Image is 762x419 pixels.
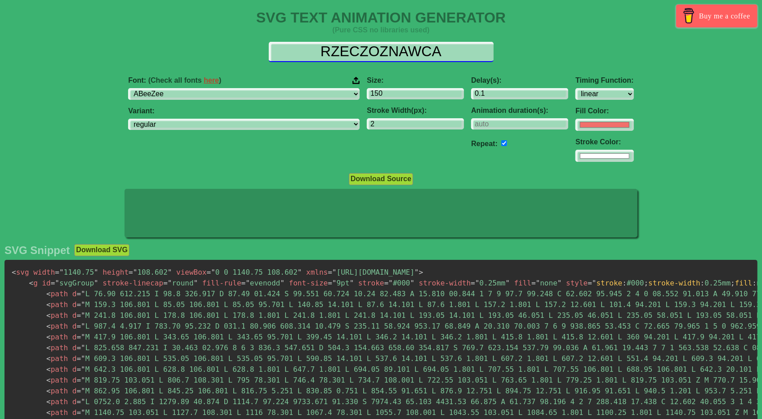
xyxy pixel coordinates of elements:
[81,408,85,417] span: "
[471,279,475,287] span: =
[168,268,172,276] span: "
[42,279,50,287] span: id
[72,376,77,384] span: d
[77,343,81,352] span: =
[202,279,241,287] span: fill-rule
[514,279,532,287] span: fill
[46,397,51,406] span: <
[72,333,77,341] span: d
[72,311,77,320] span: d
[51,279,98,287] span: svgGroup
[94,279,98,287] span: "
[471,118,568,129] input: auto
[681,8,697,23] img: Buy me a coffee
[471,140,498,147] label: Repeat:
[367,118,464,129] input: 2px
[328,279,354,287] span: 9pt
[77,322,81,330] span: =
[81,354,85,363] span: "
[94,268,98,276] span: "
[12,268,29,276] span: svg
[128,107,360,115] label: Variant:
[72,343,77,352] span: d
[731,279,735,287] span: ;
[77,311,81,320] span: =
[367,107,464,115] label: Stroke Width(px):
[419,268,423,276] span: >
[81,387,85,395] span: "
[129,268,133,276] span: =
[46,397,68,406] span: path
[81,311,85,320] span: "
[59,268,64,276] span: "
[77,387,81,395] span: =
[12,268,16,276] span: <
[358,279,384,287] span: stroke
[128,76,221,85] span: Font:
[77,397,81,406] span: =
[46,365,51,374] span: <
[168,279,172,287] span: "
[414,268,419,276] span: "
[46,343,51,352] span: <
[46,354,51,363] span: <
[735,279,753,287] span: fill
[644,279,649,287] span: ;
[46,290,68,298] span: path
[81,343,85,352] span: "
[72,365,77,374] span: d
[410,279,414,287] span: "
[46,354,68,363] span: path
[81,322,85,330] span: "
[33,268,55,276] span: width
[531,279,536,287] span: =
[77,354,81,363] span: =
[328,268,419,276] span: [URL][DOMAIN_NAME]
[133,268,138,276] span: "
[102,279,163,287] span: stroke-linecap
[700,279,705,287] span: :
[280,279,285,287] span: "
[46,387,51,395] span: <
[55,268,59,276] span: =
[46,408,51,417] span: <
[575,76,633,85] label: Timing Function:
[163,279,168,287] span: =
[471,107,568,115] label: Animation duration(s):
[588,279,596,287] span: ="
[207,268,302,276] span: 0 0 1140.75 108.602
[306,268,328,276] span: xmlns
[328,279,332,287] span: =
[575,138,633,146] label: Stroke Color:
[72,290,77,298] span: d
[241,279,285,287] span: evenodd
[77,333,81,341] span: =
[46,300,68,309] span: path
[77,290,81,298] span: =
[81,333,85,341] span: "
[46,333,51,341] span: <
[4,244,70,257] h2: SVG Snippet
[77,365,81,374] span: =
[102,268,129,276] span: height
[349,173,413,185] button: Download Source
[388,279,393,287] span: "
[352,76,360,85] img: Upload your font
[350,279,354,287] span: "
[55,268,98,276] span: 1140.75
[81,290,85,298] span: "
[46,333,68,341] span: path
[475,279,480,287] span: "
[55,279,59,287] span: "
[72,300,77,309] span: d
[536,279,540,287] span: "
[241,279,246,287] span: =
[74,244,129,256] button: Download SVG
[46,387,68,395] span: path
[29,279,34,287] span: <
[46,376,68,384] span: path
[328,268,332,276] span: =
[51,279,55,287] span: =
[81,397,85,406] span: "
[204,76,219,84] a: here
